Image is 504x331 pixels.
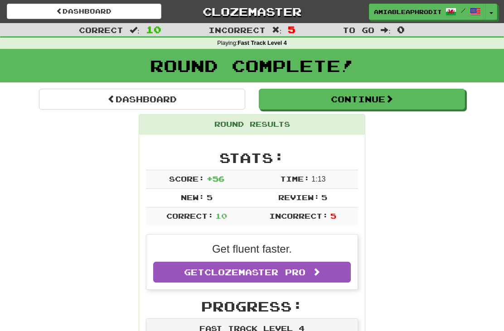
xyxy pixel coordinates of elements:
p: Get fluent faster. [153,241,351,257]
span: 5 [288,24,296,35]
h2: Stats: [146,150,358,165]
span: 10 [215,211,227,220]
span: 10 [146,24,161,35]
span: / [461,7,465,14]
span: To go [343,25,374,34]
span: Incorrect [208,25,266,34]
h1: Round Complete! [3,57,501,75]
a: Clozemaster [175,4,330,19]
span: New: [181,193,204,201]
span: Incorrect: [269,211,328,220]
span: 1 : 13 [311,175,325,183]
a: GetClozemaster Pro [153,262,351,283]
span: Correct [79,25,123,34]
span: Review: [278,193,320,201]
span: 0 [397,24,405,35]
strong: Fast Track Level 4 [237,40,287,46]
a: amiableaphrodite / [369,4,486,20]
span: 5 [321,193,327,201]
span: Time: [280,174,310,183]
h2: Progress: [146,299,358,314]
span: 5 [330,211,336,220]
span: + 56 [207,174,224,183]
span: : [272,26,282,34]
span: : [381,26,391,34]
button: Continue [259,89,465,110]
span: amiableaphrodite [374,8,441,16]
div: Round Results [139,115,365,134]
span: Correct: [166,211,213,220]
span: 5 [207,193,213,201]
span: Score: [169,174,204,183]
span: Clozemaster Pro [204,267,305,277]
span: : [130,26,140,34]
a: Dashboard [39,89,245,110]
a: Dashboard [7,4,161,19]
